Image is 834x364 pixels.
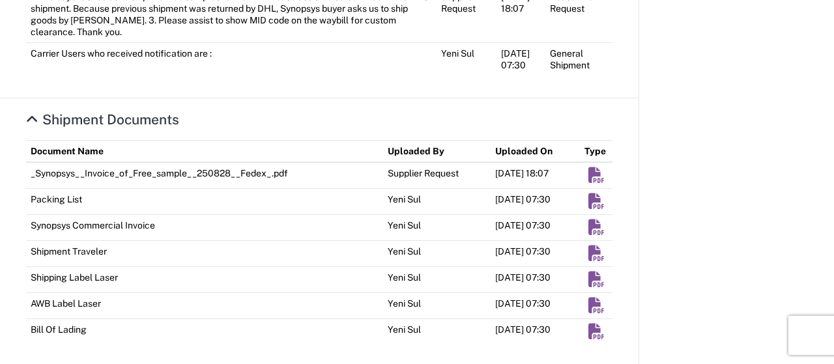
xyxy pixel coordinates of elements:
[491,162,580,189] td: [DATE] 18:07
[383,140,491,162] th: Uploaded By
[383,188,491,214] td: Yeni Sul
[491,266,580,292] td: [DATE] 07:30
[491,318,580,344] td: [DATE] 07:30
[26,43,437,76] td: Carrier Users who received notification are :
[26,318,383,344] td: Bill Of Lading
[26,266,383,292] td: Shipping Label Laser
[491,188,580,214] td: [DATE] 07:30
[26,140,383,162] th: Document Name
[26,140,612,344] table: Shipment Documents
[588,272,605,288] em: Download
[491,240,580,266] td: [DATE] 07:30
[588,324,605,340] em: Download
[383,266,491,292] td: Yeni Sul
[588,298,605,314] em: Download
[26,162,383,189] td: _Synopsys__Invoice_of_Free_sample__250828__Fedex_.pdf
[383,214,491,240] td: Yeni Sul
[437,43,496,76] td: Yeni Sul
[588,245,605,262] em: Download
[491,292,580,318] td: [DATE] 07:30
[26,292,383,318] td: AWB Label Laser
[383,240,491,266] td: Yeni Sul
[383,162,491,189] td: Supplier Request
[383,292,491,318] td: Yeni Sul
[545,43,612,76] td: General Shipment
[26,188,383,214] td: Packing List
[588,167,605,184] em: Download
[491,214,580,240] td: [DATE] 07:30
[491,140,580,162] th: Uploaded On
[588,219,605,236] em: Download
[580,140,612,162] th: Type
[26,111,179,128] a: Hide Details
[496,43,545,76] td: [DATE] 07:30
[26,240,383,266] td: Shipment Traveler
[26,214,383,240] td: Synopsys Commercial Invoice
[588,193,605,210] em: Download
[383,318,491,344] td: Yeni Sul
